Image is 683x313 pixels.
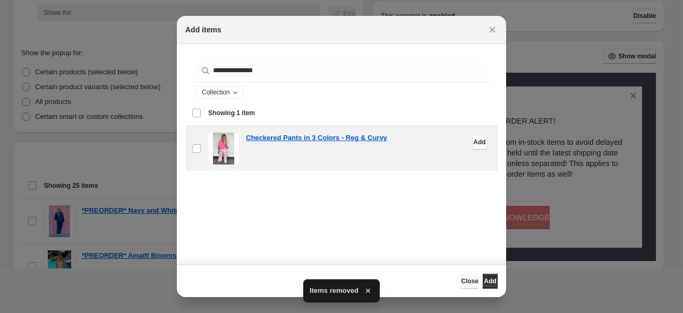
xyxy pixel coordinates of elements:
h2: Add items [185,24,221,35]
span: Collection [202,88,230,97]
span: Add [473,138,485,146]
span: Showing 1 item [208,109,255,117]
span: Add [484,277,496,285]
span: Items removed [310,285,358,296]
button: Add [483,274,498,289]
button: Add [472,135,487,150]
button: Collection [197,86,243,98]
span: Close [461,277,479,285]
a: Checkered Pants in 3 Colors - Reg & Curvy [246,133,387,143]
button: Close [485,22,500,37]
button: Close [461,274,479,289]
